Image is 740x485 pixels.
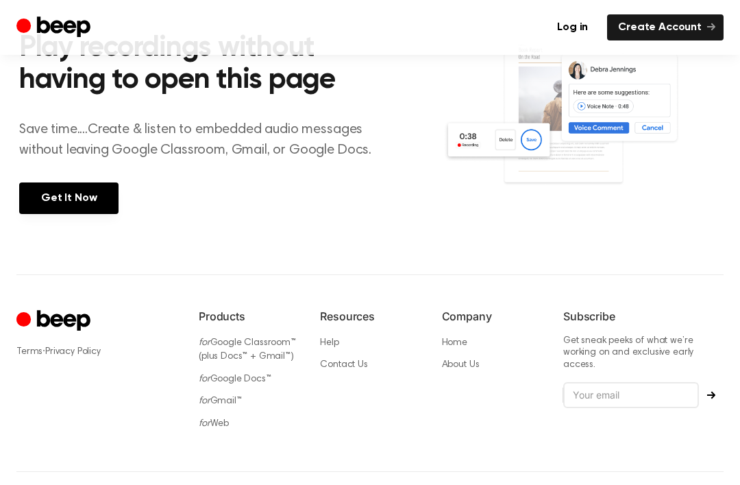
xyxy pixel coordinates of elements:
[16,344,177,359] div: ·
[607,14,724,40] a: Create Account
[546,14,599,40] a: Log in
[199,419,229,429] a: forWeb
[199,397,242,406] a: forGmail™
[442,308,541,324] h6: Company
[320,360,367,370] a: Contact Us
[199,308,298,324] h6: Products
[16,347,42,357] a: Terms
[563,382,699,408] input: Your email
[563,335,724,372] p: Get sneak peeks of what we’re working on and exclusive early access.
[442,338,467,348] a: Home
[199,375,271,384] a: forGoogle Docs™
[16,14,94,41] a: Beep
[45,347,101,357] a: Privacy Policy
[199,397,210,406] i: for
[16,308,94,335] a: Cruip
[443,28,721,213] img: Voice Comments on Docs and Recording Widget
[199,375,210,384] i: for
[19,32,388,97] h2: Play recordings without having to open this page
[199,338,296,362] a: forGoogle Classroom™ (plus Docs™ + Gmail™)
[19,182,119,214] a: Get It Now
[199,419,210,429] i: for
[199,338,210,348] i: for
[699,391,724,399] button: Subscribe
[19,119,388,161] p: Save time....Create & listen to embedded audio messages without leaving Google Classroom, Gmail, ...
[442,360,480,370] a: About Us
[320,308,419,324] h6: Resources
[563,308,724,324] h6: Subscribe
[320,338,338,348] a: Help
